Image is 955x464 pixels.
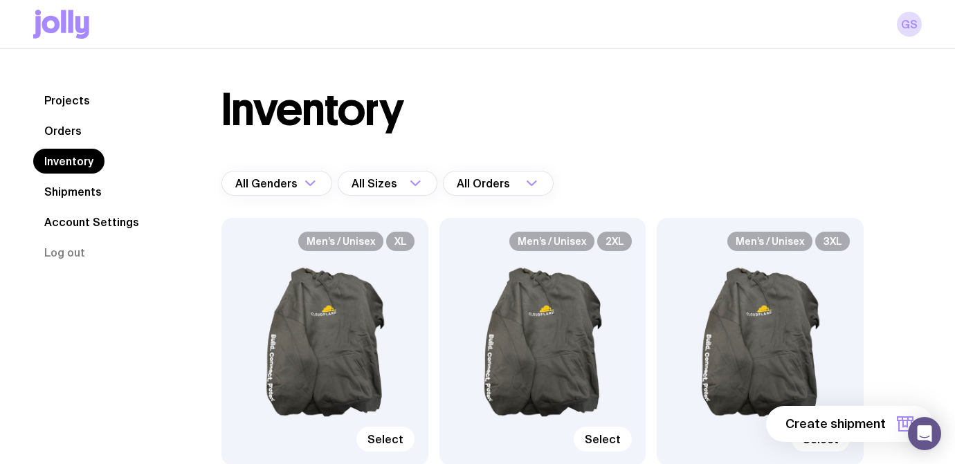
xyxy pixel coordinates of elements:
[33,118,93,143] a: Orders
[235,171,300,196] span: All Genders
[766,406,933,442] button: Create shipment
[33,179,113,204] a: Shipments
[897,12,922,37] a: GS
[443,171,554,196] div: Search for option
[367,432,403,446] span: Select
[298,232,383,251] span: Men’s / Unisex
[597,232,632,251] span: 2XL
[386,232,415,251] span: XL
[33,210,150,234] a: Account Settings
[400,171,406,196] input: Search for option
[338,171,437,196] div: Search for option
[509,232,594,251] span: Men’s / Unisex
[727,232,812,251] span: Men’s / Unisex
[221,88,403,132] h1: Inventory
[352,171,400,196] span: All Sizes
[221,171,332,196] div: Search for option
[457,171,513,196] span: All Orders
[33,240,96,265] button: Log out
[33,149,104,174] a: Inventory
[908,417,941,450] div: Open Intercom Messenger
[513,171,522,196] input: Search for option
[33,88,101,113] a: Projects
[585,432,621,446] span: Select
[785,416,886,432] span: Create shipment
[815,232,850,251] span: 3XL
